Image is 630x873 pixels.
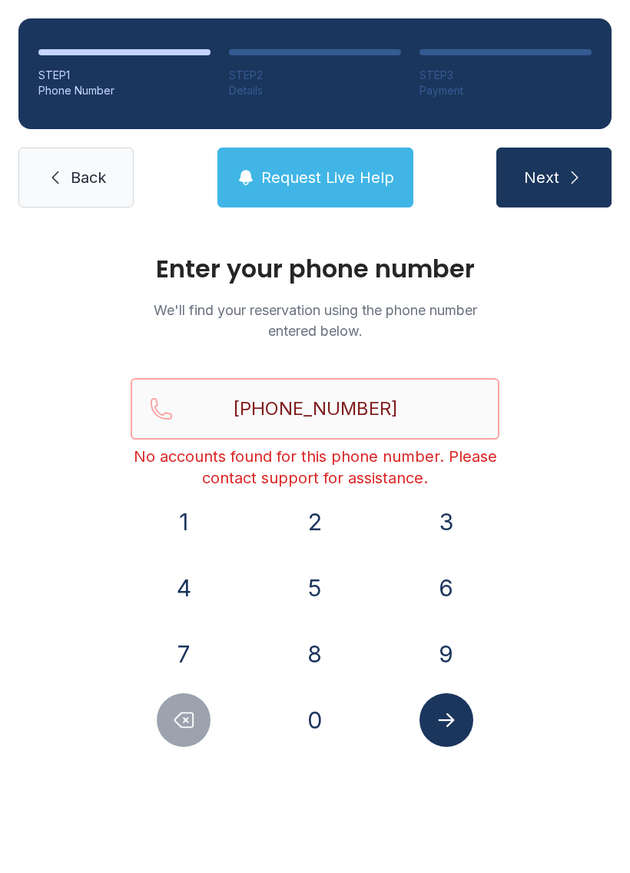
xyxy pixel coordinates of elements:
div: STEP 1 [38,68,211,83]
p: We'll find your reservation using the phone number entered below. [131,300,499,341]
div: No accounts found for this phone number. Please contact support for assistance. [131,446,499,489]
button: 9 [419,627,473,681]
button: 6 [419,561,473,615]
div: Payment [419,83,592,98]
button: 8 [288,627,342,681]
button: 1 [157,495,211,549]
input: Reservation phone number [131,378,499,440]
button: 7 [157,627,211,681]
div: Phone Number [38,83,211,98]
div: STEP 3 [419,68,592,83]
div: Details [229,83,401,98]
span: Request Live Help [261,167,394,188]
button: 4 [157,561,211,615]
button: 2 [288,495,342,549]
button: Delete number [157,693,211,747]
div: STEP 2 [229,68,401,83]
span: Next [524,167,559,188]
button: 0 [288,693,342,747]
span: Back [71,167,106,188]
button: 3 [419,495,473,549]
h1: Enter your phone number [131,257,499,281]
button: Submit lookup form [419,693,473,747]
button: 5 [288,561,342,615]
